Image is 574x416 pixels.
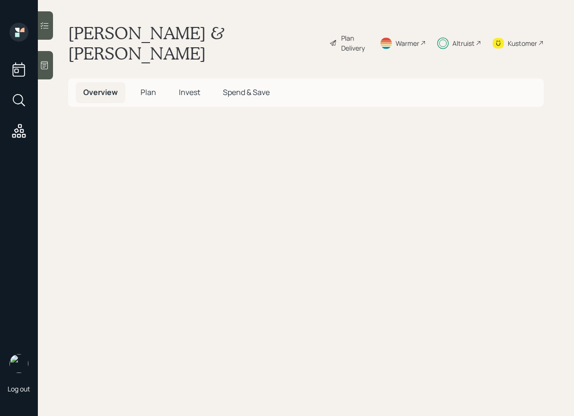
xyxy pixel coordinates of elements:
[83,87,118,97] span: Overview
[141,87,156,97] span: Plan
[179,87,200,97] span: Invest
[68,23,322,63] h1: [PERSON_NAME] & [PERSON_NAME]
[223,87,270,97] span: Spend & Save
[9,354,28,373] img: hunter_neumayer.jpg
[452,38,475,48] div: Altruist
[8,384,30,393] div: Log out
[396,38,419,48] div: Warmer
[341,33,368,53] div: Plan Delivery
[508,38,537,48] div: Kustomer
